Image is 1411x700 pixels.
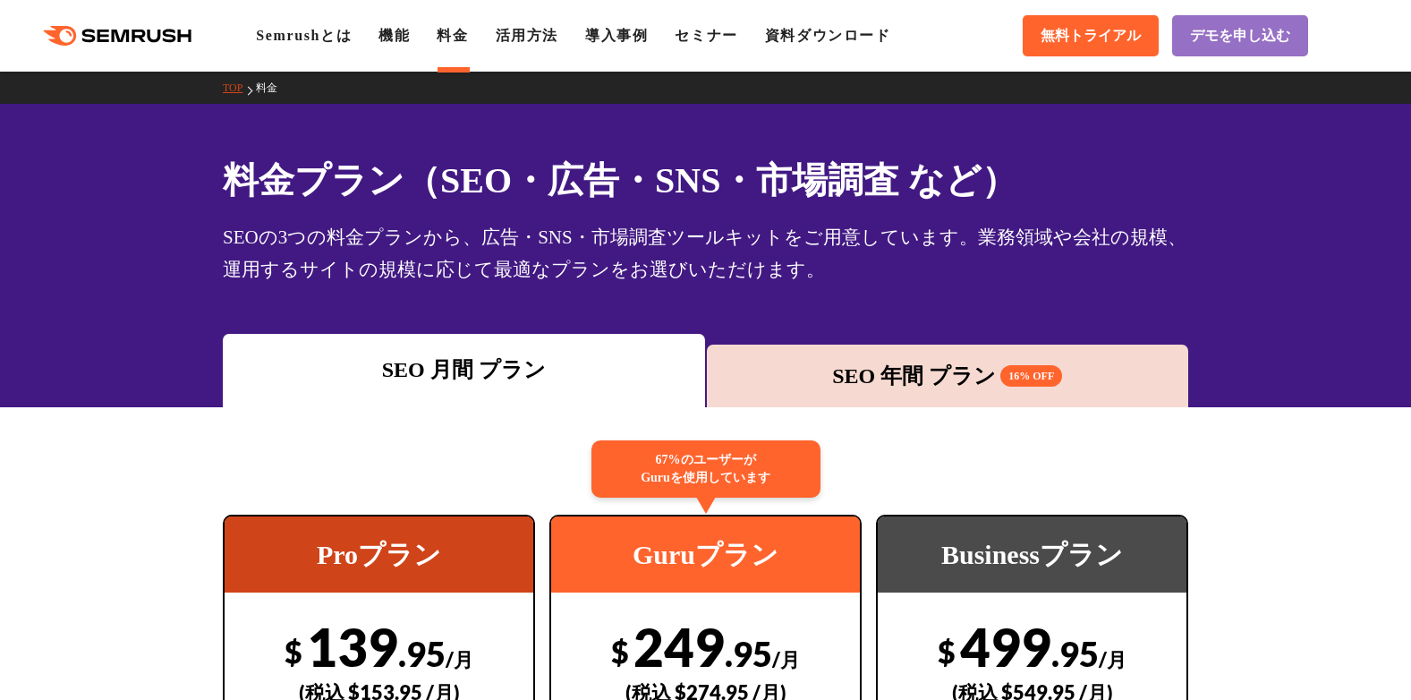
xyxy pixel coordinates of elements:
[285,633,302,670] span: $
[378,28,410,43] a: 機能
[446,647,473,671] span: /月
[398,633,446,674] span: .95
[437,28,468,43] a: 料金
[772,647,800,671] span: /月
[1099,647,1126,671] span: /月
[256,81,291,94] a: 料金
[551,516,860,593] div: Guruプラン
[675,28,737,43] a: セミナー
[585,28,648,43] a: 導入事例
[1023,15,1159,56] a: 無料トライアル
[1041,27,1141,46] span: 無料トライアル
[1190,27,1290,46] span: デモを申し込む
[256,28,352,43] a: Semrushとは
[1051,633,1099,674] span: .95
[765,28,891,43] a: 資料ダウンロード
[232,354,696,386] div: SEO 月間 プラン
[1000,365,1062,387] span: 16% OFF
[878,516,1186,593] div: Businessプラン
[496,28,558,43] a: 活用方法
[938,633,956,670] span: $
[591,440,820,498] div: 67%のユーザーが Guruを使用しています
[223,221,1188,286] div: SEOの3つの料金プランから、広告・SNS・市場調査ツールキットをご用意しています。業務領域や会社の規模、運用するサイトの規模に応じて最適なプランをお選びいただけます。
[223,154,1188,207] h1: 料金プラン（SEO・広告・SNS・市場調査 など）
[611,633,629,670] span: $
[716,360,1180,392] div: SEO 年間 プラン
[225,516,533,593] div: Proプラン
[1172,15,1308,56] a: デモを申し込む
[223,81,256,94] a: TOP
[725,633,772,674] span: .95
